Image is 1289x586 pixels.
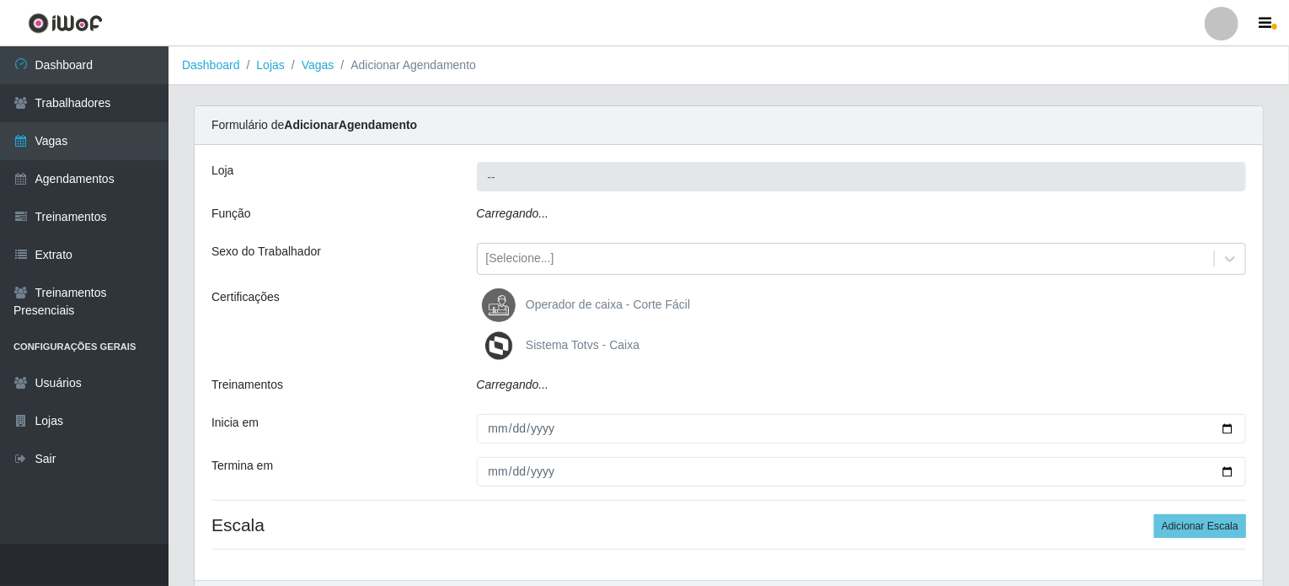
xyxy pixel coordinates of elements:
nav: breadcrumb [168,46,1289,85]
h4: Escala [211,514,1246,535]
a: Lojas [256,58,284,72]
label: Função [211,205,251,223]
a: Vagas [302,58,334,72]
strong: Adicionar Agendamento [284,118,417,132]
input: 00/00/0000 [477,457,1247,487]
input: 00/00/0000 [477,414,1247,444]
img: Sistema Totvs - Caixa [482,329,522,363]
li: Adicionar Agendamento [334,56,476,74]
span: Operador de caixa - Corte Fácil [526,298,690,311]
label: Treinamentos [211,376,283,394]
label: Sexo do Trabalhador [211,243,321,261]
div: [Selecione...] [486,250,554,268]
label: Loja [211,162,233,180]
label: Inicia em [211,414,259,432]
label: Termina em [211,457,273,475]
button: Adicionar Escala [1154,514,1246,538]
i: Carregando... [477,207,549,220]
label: Certificações [211,288,280,306]
div: Formulário de [195,106,1263,145]
img: Operador de caixa - Corte Fácil [482,288,522,322]
i: Carregando... [477,378,549,391]
span: Sistema Totvs - Caixa [526,338,639,352]
img: CoreUI Logo [28,13,103,34]
a: Dashboard [182,58,240,72]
